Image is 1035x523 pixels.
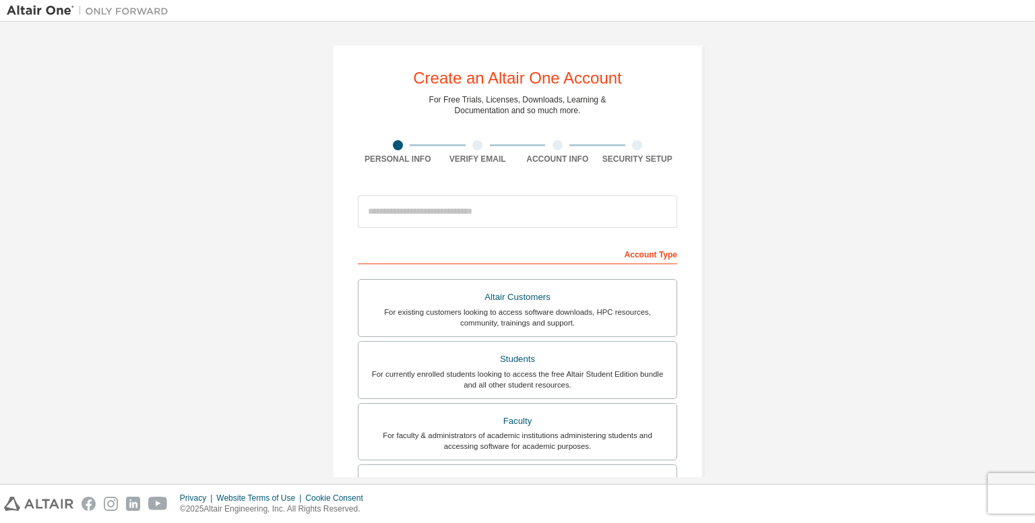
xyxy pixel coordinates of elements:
[180,503,371,515] p: © 2025 Altair Engineering, Inc. All Rights Reserved.
[126,497,140,511] img: linkedin.svg
[367,350,668,369] div: Students
[148,497,168,511] img: youtube.svg
[216,493,305,503] div: Website Terms of Use
[305,493,371,503] div: Cookie Consent
[367,369,668,390] div: For currently enrolled students looking to access the free Altair Student Edition bundle and all ...
[7,4,175,18] img: Altair One
[358,243,677,264] div: Account Type
[367,307,668,328] div: For existing customers looking to access software downloads, HPC resources, community, trainings ...
[367,430,668,452] div: For faculty & administrators of academic institutions administering students and accessing softwa...
[598,154,678,164] div: Security Setup
[4,497,73,511] img: altair_logo.svg
[367,473,668,492] div: Everyone else
[367,288,668,307] div: Altair Customers
[517,154,598,164] div: Account Info
[438,154,518,164] div: Verify Email
[429,94,606,116] div: For Free Trials, Licenses, Downloads, Learning & Documentation and so much more.
[180,493,216,503] div: Privacy
[82,497,96,511] img: facebook.svg
[358,154,438,164] div: Personal Info
[367,412,668,431] div: Faculty
[413,70,622,86] div: Create an Altair One Account
[104,497,118,511] img: instagram.svg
